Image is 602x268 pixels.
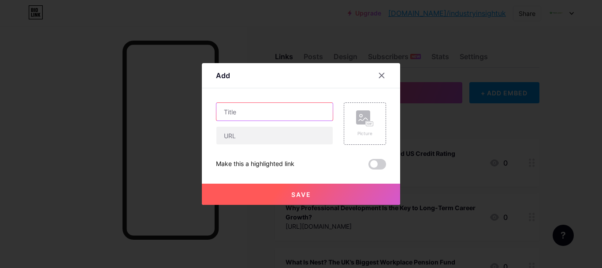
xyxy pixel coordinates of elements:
[202,184,400,205] button: Save
[216,127,333,144] input: URL
[216,159,294,170] div: Make this a highlighted link
[216,70,230,81] div: Add
[356,130,374,137] div: Picture
[291,191,311,198] span: Save
[216,103,333,121] input: Title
